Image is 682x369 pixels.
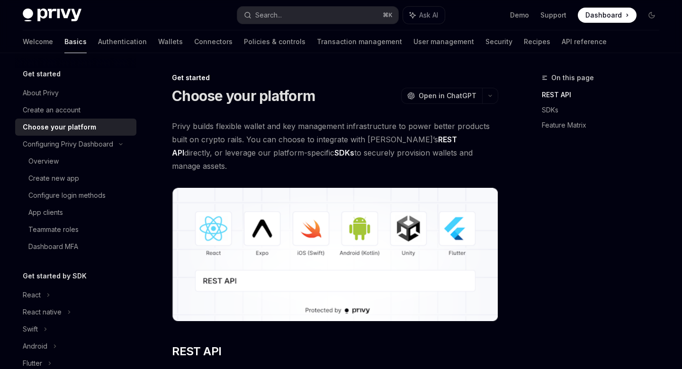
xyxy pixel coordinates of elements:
a: Authentication [98,30,147,53]
span: ⌘ K [383,11,393,19]
a: SDKs [542,102,667,118]
span: REST API [172,344,221,359]
h5: Get started by SDK [23,270,87,282]
button: Open in ChatGPT [401,88,482,104]
div: Create an account [23,104,81,116]
div: Configure login methods [28,190,106,201]
span: On this page [551,72,594,83]
a: Overview [15,153,136,170]
a: Create an account [15,101,136,119]
a: Dashboard MFA [15,238,136,255]
a: Demo [510,10,529,20]
a: API reference [562,30,607,53]
div: About Privy [23,87,59,99]
a: Transaction management [317,30,402,53]
div: Overview [28,156,59,167]
a: Choose your platform [15,119,136,136]
a: Security [485,30,512,53]
div: React native [23,306,62,318]
a: About Privy [15,84,136,101]
a: Recipes [524,30,550,53]
span: Open in ChatGPT [419,91,476,101]
a: Feature Matrix [542,118,667,133]
div: Teammate roles [28,224,79,235]
a: Configure login methods [15,187,136,204]
a: Create new app [15,170,136,187]
a: Dashboard [578,8,637,23]
div: Dashboard MFA [28,241,78,252]
div: Create new app [28,173,79,184]
a: App clients [15,204,136,221]
h5: Get started [23,68,61,80]
div: Search... [255,9,282,21]
h1: Choose your platform [172,87,315,104]
div: Flutter [23,358,42,369]
span: Ask AI [419,10,438,20]
span: Dashboard [585,10,622,20]
button: Toggle dark mode [644,8,659,23]
button: Search...⌘K [237,7,398,24]
a: Wallets [158,30,183,53]
button: Ask AI [403,7,445,24]
div: Android [23,341,47,352]
img: images/Platform2.png [172,188,498,321]
a: Connectors [194,30,233,53]
strong: SDKs [334,148,354,157]
a: Support [540,10,566,20]
a: Welcome [23,30,53,53]
a: Teammate roles [15,221,136,238]
a: Policies & controls [244,30,305,53]
div: Configuring Privy Dashboard [23,138,113,150]
span: Privy builds flexible wallet and key management infrastructure to power better products built on ... [172,120,498,173]
div: React [23,289,41,301]
div: Get started [172,73,498,83]
div: App clients [28,207,63,218]
a: User management [413,30,474,53]
a: REST API [542,87,667,102]
div: Swift [23,323,38,335]
img: dark logo [23,9,81,22]
a: Basics [64,30,87,53]
div: Choose your platform [23,121,96,133]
